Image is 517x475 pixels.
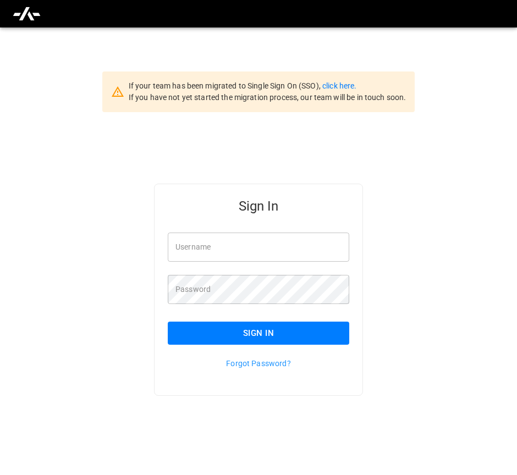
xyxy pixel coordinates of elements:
span: If you have not yet started the migration process, our team will be in touch soon. [129,93,406,102]
h5: Sign In [168,197,349,215]
a: click here. [322,81,356,90]
button: Sign In [168,322,349,345]
p: Forgot Password? [168,358,349,369]
span: If your team has been migrated to Single Sign On (SSO), [129,81,322,90]
img: ampcontrol.io logo [12,3,41,24]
